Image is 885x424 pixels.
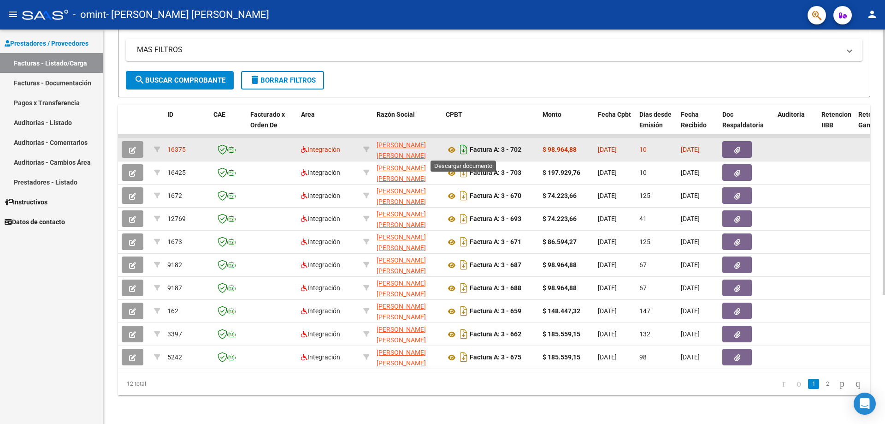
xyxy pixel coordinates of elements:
[458,211,470,226] i: Descargar documento
[639,169,647,176] span: 10
[854,393,876,415] div: Open Intercom Messenger
[5,197,47,207] span: Instructivos
[377,257,426,275] span: [PERSON_NAME] [PERSON_NAME]
[681,261,700,269] span: [DATE]
[377,280,426,298] span: [PERSON_NAME] [PERSON_NAME]
[681,169,700,176] span: [DATE]
[543,307,580,315] strong: $ 148.447,32
[377,324,438,344] div: 27170020605
[377,303,426,321] span: [PERSON_NAME] [PERSON_NAME]
[639,111,672,129] span: Días desde Emisión
[301,330,340,338] span: Integración
[7,9,18,20] mat-icon: menu
[377,111,415,118] span: Razón Social
[681,215,700,222] span: [DATE]
[446,111,462,118] span: CPBT
[210,105,247,145] datatable-header-cell: CAE
[681,330,700,338] span: [DATE]
[639,284,647,292] span: 67
[818,105,855,145] datatable-header-cell: Retencion IIBB
[470,192,521,200] strong: Factura A: 3 - 670
[681,238,700,245] span: [DATE]
[598,111,631,118] span: Fecha Cpbt
[598,307,617,315] span: [DATE]
[821,111,851,129] span: Retencion IIBB
[249,74,260,85] mat-icon: delete
[470,262,521,269] strong: Factura A: 3 - 687
[126,39,862,61] mat-expansion-panel-header: MAS FILTROS
[543,215,577,222] strong: $ 74.223,66
[681,307,700,315] span: [DATE]
[470,308,521,315] strong: Factura A: 3 - 659
[639,146,647,153] span: 10
[442,105,539,145] datatable-header-cell: CPBT
[167,192,182,199] span: 1672
[377,349,426,367] span: [PERSON_NAME] [PERSON_NAME]
[5,38,88,48] span: Prestadores / Proveedores
[301,353,340,361] span: Integración
[639,330,650,338] span: 132
[778,379,790,389] a: go to first page
[458,234,470,249] i: Descargar documento
[598,215,617,222] span: [DATE]
[639,261,647,269] span: 67
[543,284,577,292] strong: $ 98.964,88
[458,188,470,203] i: Descargar documento
[301,146,340,153] span: Integración
[377,326,426,344] span: [PERSON_NAME] [PERSON_NAME]
[719,105,774,145] datatable-header-cell: Doc Respaldatoria
[598,284,617,292] span: [DATE]
[167,169,186,176] span: 16425
[167,330,182,338] span: 3397
[639,353,647,361] span: 98
[470,285,521,292] strong: Factura A: 3 - 688
[377,163,438,182] div: 27170020605
[636,105,677,145] datatable-header-cell: Días desde Emisión
[598,261,617,269] span: [DATE]
[598,330,617,338] span: [DATE]
[167,307,178,315] span: 162
[792,379,805,389] a: go to previous page
[458,304,470,318] i: Descargar documento
[167,111,173,118] span: ID
[106,5,269,25] span: - [PERSON_NAME] [PERSON_NAME]
[822,379,833,389] a: 2
[377,255,438,275] div: 27170020605
[118,372,267,395] div: 12 total
[126,71,234,90] button: Buscar Comprobante
[377,301,438,321] div: 27170020605
[164,105,210,145] datatable-header-cell: ID
[137,45,840,55] mat-panel-title: MAS FILTROS
[167,238,182,245] span: 1673
[722,111,764,129] span: Doc Respaldatoria
[681,111,707,129] span: Fecha Recibido
[543,353,580,361] strong: $ 185.559,15
[836,379,849,389] a: go to next page
[543,261,577,269] strong: $ 98.964,88
[543,146,577,153] strong: $ 98.964,88
[598,192,617,199] span: [DATE]
[134,74,145,85] mat-icon: search
[377,164,426,182] span: [PERSON_NAME] [PERSON_NAME]
[677,105,719,145] datatable-header-cell: Fecha Recibido
[301,111,315,118] span: Area
[377,210,426,228] span: [PERSON_NAME] [PERSON_NAME]
[598,238,617,245] span: [DATE]
[301,307,340,315] span: Integración
[301,238,340,245] span: Integración
[594,105,636,145] datatable-header-cell: Fecha Cpbt
[458,281,470,295] i: Descargar documento
[543,169,580,176] strong: $ 197.929,76
[241,71,324,90] button: Borrar Filtros
[778,111,805,118] span: Auditoria
[377,347,438,367] div: 27170020605
[807,376,820,392] li: page 1
[639,215,647,222] span: 41
[5,217,65,227] span: Datos de contacto
[377,140,438,159] div: 27170020605
[470,169,521,177] strong: Factura A: 3 - 703
[681,353,700,361] span: [DATE]
[301,169,340,176] span: Integración
[774,105,818,145] datatable-header-cell: Auditoria
[134,76,225,84] span: Buscar Comprobante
